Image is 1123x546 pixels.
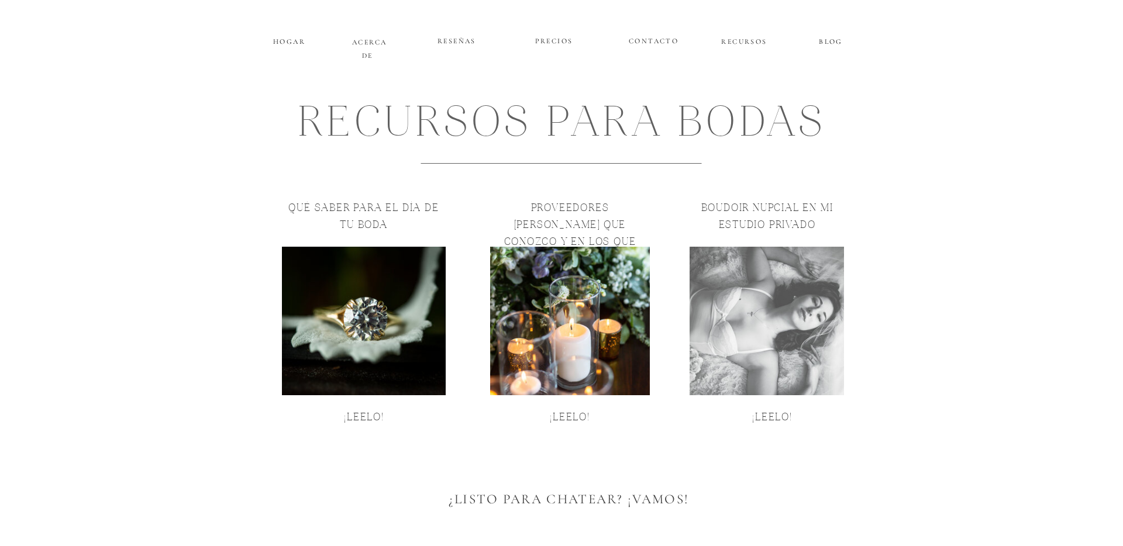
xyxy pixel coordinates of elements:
a: PRECIOS [519,34,589,49]
font: HOGAR [273,37,305,46]
font: BLOG [819,37,843,46]
a: RECURSOS [718,35,771,45]
a: HOGAR [273,35,302,45]
font: ¡Leelo! [344,410,384,427]
font: boudoir nupcial en mi estudio privado [701,201,833,234]
font: Qué saber para el día de tu boda [288,201,439,234]
font: recursos para bodas [298,92,826,163]
font: ACERCA DE [352,38,387,60]
font: RESEÑAS [438,37,476,45]
a: ¡Leelo! [422,410,718,432]
a: ¡Leelo! [216,410,512,432]
font: CONTACTO [629,37,678,45]
a: RESEÑAS [422,34,492,49]
font: ¡Leelo! [550,410,590,427]
font: PRECIOS [535,37,573,45]
a: ¡Leelo! [625,410,920,432]
a: CONTACTO [629,34,671,44]
a: BLOG [804,35,857,45]
font: RECURSOS [721,37,767,46]
font: ¡Leelo! [752,410,793,427]
font: Proveedores [PERSON_NAME] que conozco y en los que confío [504,201,636,268]
font: ¿Listo para chatear? ¡Vamos! [449,491,689,507]
a: ACERCA DE [352,36,383,46]
a: ¿Listo para chatear? ¡Vamos! [421,489,716,510]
